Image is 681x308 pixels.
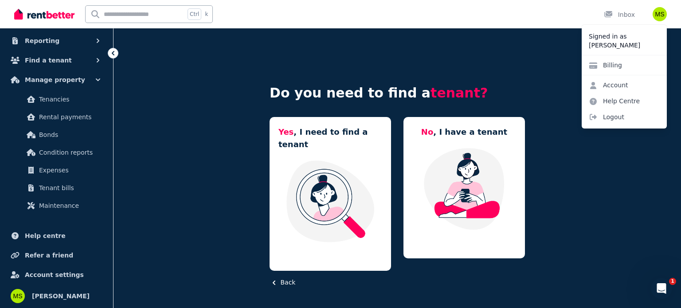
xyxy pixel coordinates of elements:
[14,8,74,21] img: RentBetter
[39,183,99,193] span: Tenant bills
[11,197,102,214] a: Maintenance
[11,126,102,144] a: Bonds
[270,85,525,101] h4: Do you need to find a
[25,74,85,85] span: Manage property
[278,126,382,151] h5: , I need to find a tenant
[39,165,99,175] span: Expenses
[25,230,66,241] span: Help centre
[39,112,99,122] span: Rental payments
[651,278,672,299] iframe: Intercom live chat
[188,8,201,20] span: Ctrl
[11,289,25,303] img: Maria Silvestre
[7,266,106,284] a: Account settings
[582,109,667,125] span: Logout
[7,246,106,264] a: Refer a friend
[7,51,106,69] button: Find a tenant
[25,269,84,280] span: Account settings
[25,35,59,46] span: Reporting
[669,278,676,285] span: 1
[582,77,635,93] a: Account
[582,93,647,109] a: Help Centre
[39,147,99,158] span: Condition reports
[205,11,208,18] span: k
[582,57,629,73] a: Billing
[7,32,106,50] button: Reporting
[412,147,516,230] img: Manage my property
[7,227,106,245] a: Help centre
[589,41,660,50] p: [PERSON_NAME]
[11,161,102,179] a: Expenses
[11,144,102,161] a: Condition reports
[270,278,295,287] button: Back
[39,129,99,140] span: Bonds
[278,127,294,136] span: Yes
[25,55,72,66] span: Find a tenant
[11,90,102,108] a: Tenancies
[25,250,73,261] span: Refer a friend
[604,10,635,19] div: Inbox
[11,179,102,197] a: Tenant bills
[589,32,660,41] p: Signed in as
[39,94,99,105] span: Tenancies
[11,108,102,126] a: Rental payments
[421,126,507,138] h5: , I have a tenant
[653,7,667,21] img: Maria Silvestre
[7,71,106,89] button: Manage property
[278,160,382,243] img: I need a tenant
[431,85,488,101] span: tenant?
[421,127,433,136] span: No
[32,291,90,301] span: [PERSON_NAME]
[39,200,99,211] span: Maintenance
